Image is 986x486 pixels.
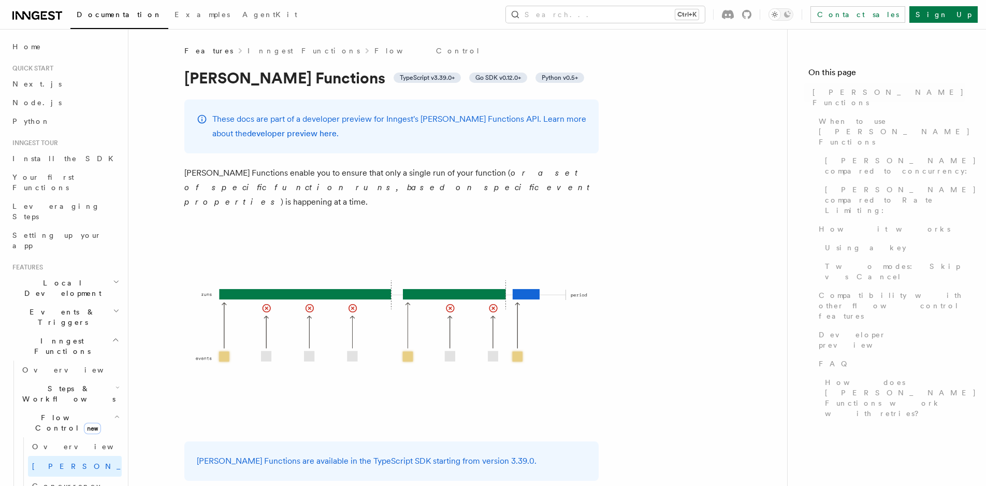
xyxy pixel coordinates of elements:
[8,93,122,112] a: Node.js
[400,74,455,82] span: TypeScript v3.39.0+
[819,116,970,147] span: When to use [PERSON_NAME] Functions
[815,325,965,354] a: Developer preview
[22,366,129,374] span: Overview
[8,274,122,303] button: Local Development
[28,456,122,477] a: [PERSON_NAME]
[909,6,978,23] a: Sign Up
[819,290,965,321] span: Compatibility with other flow control features
[28,437,122,456] a: Overview
[506,6,705,23] button: Search...Ctrl+K
[819,224,950,234] span: How it works
[815,112,965,151] a: When to use [PERSON_NAME] Functions
[8,278,113,298] span: Local Development
[184,166,599,209] p: [PERSON_NAME] Functions enable you to ensure that only a single run of your function ( ) is happe...
[248,46,360,56] a: Inngest Functions
[184,46,233,56] span: Features
[18,412,114,433] span: Flow Control
[18,408,122,437] button: Flow Controlnew
[821,373,965,423] a: How does [PERSON_NAME] Functions work with retries?
[769,8,793,21] button: Toggle dark mode
[18,361,122,379] a: Overview
[8,336,112,356] span: Inngest Functions
[8,263,43,271] span: Features
[825,377,977,419] span: How does [PERSON_NAME] Functions work with retries?
[808,66,965,83] h4: On this page
[810,6,905,23] a: Contact sales
[247,128,337,138] a: developer preview here
[475,74,521,82] span: Go SDK v0.12.0+
[8,75,122,93] a: Next.js
[821,257,965,286] a: Two modes: Skip vs Cancel
[815,286,965,325] a: Compatibility with other flow control features
[70,3,168,29] a: Documentation
[18,379,122,408] button: Steps & Workflows
[8,303,122,332] button: Events & Triggers
[8,37,122,56] a: Home
[825,184,977,216] span: [PERSON_NAME] compared to Rate Limiting:
[815,354,965,373] a: FAQ
[197,454,586,468] p: [PERSON_NAME] Functions are available in the TypeScript SDK starting from version 3.39.0.
[825,242,906,253] span: Using a key
[32,442,139,451] span: Overview
[675,9,699,20] kbd: Ctrl+K
[542,74,578,82] span: Python v0.5+
[18,383,115,404] span: Steps & Workflows
[12,231,102,250] span: Setting up your app
[8,307,113,327] span: Events & Triggers
[8,197,122,226] a: Leveraging Steps
[175,10,230,19] span: Examples
[8,64,53,73] span: Quick start
[12,202,100,221] span: Leveraging Steps
[184,222,599,429] img: Singleton Functions only process one run at a time.
[8,226,122,255] a: Setting up your app
[8,139,58,147] span: Inngest tour
[77,10,162,19] span: Documentation
[8,149,122,168] a: Install the SDK
[12,117,50,125] span: Python
[236,3,303,28] a: AgentKit
[84,423,101,434] span: new
[242,10,297,19] span: AgentKit
[819,359,852,369] span: FAQ
[12,154,120,163] span: Install the SDK
[8,168,122,197] a: Your first Functions
[821,151,965,180] a: [PERSON_NAME] compared to concurrency:
[12,80,62,88] span: Next.js
[8,332,122,361] button: Inngest Functions
[819,330,965,350] span: Developer preview
[168,3,236,28] a: Examples
[813,87,965,108] span: [PERSON_NAME] Functions
[374,46,481,56] a: Flow Control
[184,68,599,87] h1: [PERSON_NAME] Functions
[821,180,965,220] a: [PERSON_NAME] compared to Rate Limiting:
[212,112,586,141] p: These docs are part of a developer preview for Inngest's [PERSON_NAME] Functions API. Learn more ...
[12,41,41,52] span: Home
[808,83,965,112] a: [PERSON_NAME] Functions
[825,261,965,282] span: Two modes: Skip vs Cancel
[32,462,184,470] span: [PERSON_NAME]
[12,98,62,107] span: Node.js
[815,220,965,238] a: How it works
[825,155,977,176] span: [PERSON_NAME] compared to concurrency:
[8,112,122,131] a: Python
[821,238,965,257] a: Using a key
[12,173,74,192] span: Your first Functions
[184,168,594,207] em: or a set of specific function runs, based on specific event properties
